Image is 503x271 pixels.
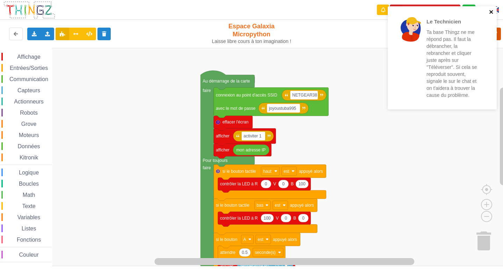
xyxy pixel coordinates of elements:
[20,121,38,127] span: Grove
[18,252,40,258] span: Couleur
[236,148,265,152] text: mon adresse IP
[203,165,211,170] text: faire
[264,216,271,221] text: 100
[263,169,271,174] text: haut
[242,250,248,255] text: 0.5
[216,134,229,138] text: afficher
[258,237,264,242] text: est
[291,181,294,186] text: B
[292,93,318,98] text: NETGEAR38
[223,169,256,174] text: si le bouton tactile
[302,216,305,221] text: 0
[265,181,267,186] text: 0
[216,237,237,242] text: si le bouton
[216,203,249,208] text: si le bouton tactile
[243,134,262,138] text: activiter 1
[257,203,263,208] text: bas
[216,106,256,111] text: avec le mot de passe
[269,106,296,111] text: joyoustuba995
[19,155,39,161] span: Kitronik
[255,250,276,255] text: seconde(s)
[3,1,56,19] img: thingz_logo.png
[299,169,323,174] text: appuyé alors
[216,148,229,152] text: afficher
[8,76,49,82] span: Communication
[223,120,249,124] text: effacer l'écran
[427,29,481,99] p: Ta base Thingz ne me répond pas. Il faut la débrancher, la rebrancher et cliquer juste après sur ...
[18,170,40,176] span: Logique
[209,22,294,44] div: Espace Galaxia Micropython
[298,181,305,186] text: 100
[285,216,287,221] text: 0
[16,237,42,243] span: Fonctions
[290,203,314,208] text: appuyé alors
[17,143,41,149] span: Données
[203,88,211,93] text: faire
[276,216,279,221] text: V
[21,226,37,231] span: Listes
[275,203,281,208] text: est
[390,5,460,15] button: Appairer une carte
[427,18,481,25] p: Le Technicien
[273,237,297,242] text: appuyé alors
[220,250,235,255] text: attendre
[220,216,258,221] text: contrôler la LED à R
[16,214,42,220] span: Variables
[489,9,494,16] button: close
[19,110,39,116] span: Robots
[16,87,41,93] span: Capteurs
[243,237,246,242] text: A
[216,93,277,98] text: connexion au point d'accès SSID
[274,181,276,186] text: V
[282,181,285,186] text: 0
[22,192,36,198] span: Math
[21,203,36,209] span: Texte
[203,79,250,84] text: Au démarrage de la carte
[18,132,40,138] span: Moteurs
[220,181,258,186] text: contrôler la LED à R
[284,169,290,174] text: est
[16,54,41,60] span: Affichage
[209,38,294,44] div: Laisse libre cours à ton imagination !
[13,99,45,105] span: Actionneurs
[293,216,296,221] text: B
[203,158,227,163] text: Pour toujours
[9,65,49,71] span: Entrées/Sorties
[18,181,40,187] span: Boucles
